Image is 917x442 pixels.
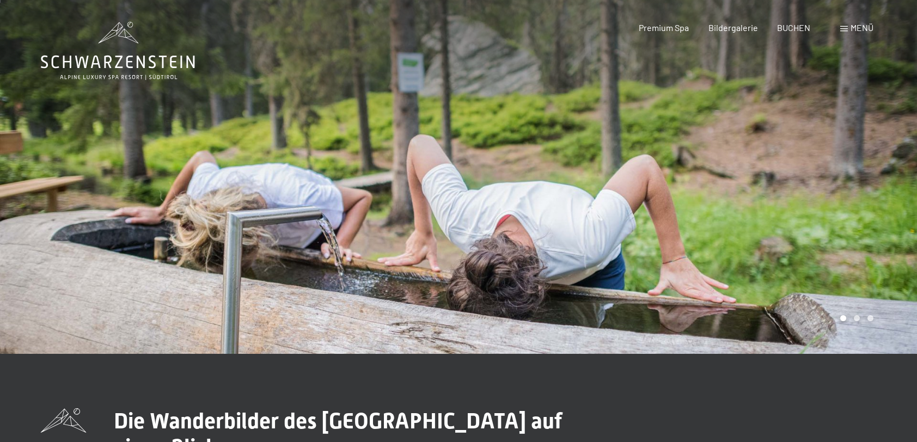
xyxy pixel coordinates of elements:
[854,315,860,321] div: Carousel Page 2
[867,315,873,321] div: Carousel Page 3
[639,22,689,33] a: Premium Spa
[840,315,846,321] div: Carousel Page 1 (Current Slide)
[851,22,873,33] span: Menü
[708,22,758,33] a: Bildergalerie
[836,315,873,321] div: Carousel Pagination
[777,22,810,33] a: BUCHEN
